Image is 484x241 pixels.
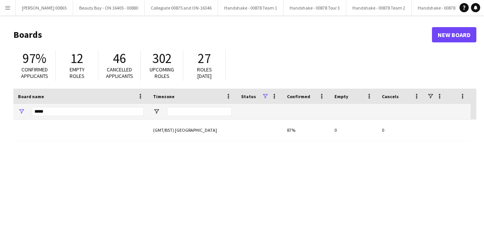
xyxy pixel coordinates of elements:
[21,66,48,79] span: Confirmed applicants
[18,94,44,99] span: Board name
[16,0,73,15] button: [PERSON_NAME] 00865
[377,120,425,141] div: 0
[70,66,85,79] span: Empty roles
[432,27,476,42] a: New Board
[412,0,477,15] button: Handshake - 00878 Team 4
[197,66,212,79] span: Roles [DATE]
[241,94,256,99] span: Status
[152,50,172,67] span: 302
[106,66,133,79] span: Cancelled applicants
[32,107,144,116] input: Board name Filter Input
[330,120,377,141] div: 0
[73,0,145,15] button: Beauty Bay - ON 16405 - 00880
[284,0,346,15] button: Handshake - 00878 Tour 3
[23,50,46,67] span: 97%
[167,107,232,116] input: Timezone Filter Input
[145,0,218,15] button: Collegiate 00875 and ON-16346
[287,94,310,99] span: Confirmed
[282,120,330,141] div: 87%
[70,50,83,67] span: 12
[13,29,432,40] h1: Boards
[334,94,348,99] span: Empty
[113,50,126,67] span: 46
[346,0,412,15] button: Handshake - 00878 Team 2
[18,108,25,115] button: Open Filter Menu
[153,94,174,99] span: Timezone
[153,108,160,115] button: Open Filter Menu
[218,0,284,15] button: Handshake - 00878 Team 1
[150,66,174,79] span: Upcoming roles
[198,50,211,67] span: 27
[382,94,399,99] span: Cancels
[148,120,236,141] div: (GMT/BST) [GEOGRAPHIC_DATA]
